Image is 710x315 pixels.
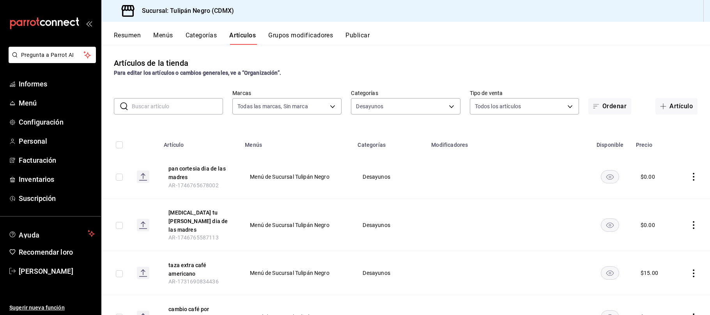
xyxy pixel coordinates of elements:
button: Pregunta a Parrot AI [9,47,96,63]
font: Menú de Sucursal Tulipán Negro [250,222,329,228]
font: Marcas [232,90,251,96]
font: Sucursal: Tulipán Negro (CDMX) [142,7,234,14]
font: Desayunos [356,103,383,109]
a: Pregunta a Parrot AI [5,56,96,65]
font: Categorías [186,32,217,39]
font: Suscripción [19,194,56,202]
font: Ayuda [19,231,40,239]
font: Desayunos [363,174,390,180]
font: $ [641,270,644,276]
font: 0.00 [644,174,655,180]
font: Artículos de la tienda [114,58,188,68]
font: Artículo [669,102,693,110]
button: comportamiento [690,221,698,229]
font: Menú [19,99,37,107]
font: AR-1746765587113 [168,234,218,241]
font: Grupos modificadores [268,32,333,39]
font: Artículo [164,142,184,148]
font: Personal [19,137,47,145]
font: Sugerir nueva función [9,304,65,311]
button: Artículo [655,98,698,114]
font: Artículos [229,32,256,39]
font: pan cortesia dia de las madres [168,166,225,181]
font: Publicar [345,32,370,39]
button: disponibilidad-producto [601,218,619,232]
font: Informes [19,80,47,88]
button: disponibilidad-producto [601,266,619,280]
font: Menús [153,32,173,39]
font: Configuración [19,118,64,126]
div: pestañas de navegación [114,31,710,45]
font: Resumen [114,32,141,39]
button: Ordenar [588,98,631,114]
font: Inventarios [19,175,54,183]
font: Todas las marcas, Sin marca [237,103,308,109]
font: AR-1746765678002 [168,182,218,188]
button: comportamiento [690,173,698,181]
font: Recomendar loro [19,248,73,256]
button: comportamiento [690,269,698,277]
font: Facturación [19,156,56,164]
font: [MEDICAL_DATA] tu [PERSON_NAME] dia de las madres [168,210,228,233]
font: 0.00 [644,222,655,228]
font: Modificadores [431,142,468,148]
font: Todos los artículos [475,103,521,109]
font: Menús [245,142,262,148]
font: $ [641,174,644,180]
button: editar-ubicación-del-producto [168,260,231,278]
button: disponibilidad-producto [601,170,619,183]
button: editar-ubicación-del-producto [168,208,231,234]
button: abrir_cajón_menú [86,20,92,26]
font: Pregunta a Parrot AI [21,52,74,58]
input: Buscar artículo [132,99,223,114]
font: Menú de Sucursal Tulipán Negro [250,270,329,276]
button: editar-ubicación-del-producto [168,164,231,181]
font: Tipo de venta [470,90,503,96]
font: AR-1731690834436 [168,278,218,285]
font: $ [641,222,644,228]
font: [PERSON_NAME] [19,267,73,275]
font: Ordenar [602,102,627,110]
font: Para editar los artículos o cambios generales, ve a “Organización”. [114,70,281,76]
font: Categorías [351,90,378,96]
font: Desayunos [363,222,390,228]
font: Disponible [597,142,624,148]
font: Categorías [358,142,386,148]
font: Menú de Sucursal Tulipán Negro [250,174,329,180]
font: taza extra café americano [168,262,206,277]
font: Desayunos [363,270,390,276]
font: Precio [636,142,652,148]
font: 15.00 [644,270,658,276]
